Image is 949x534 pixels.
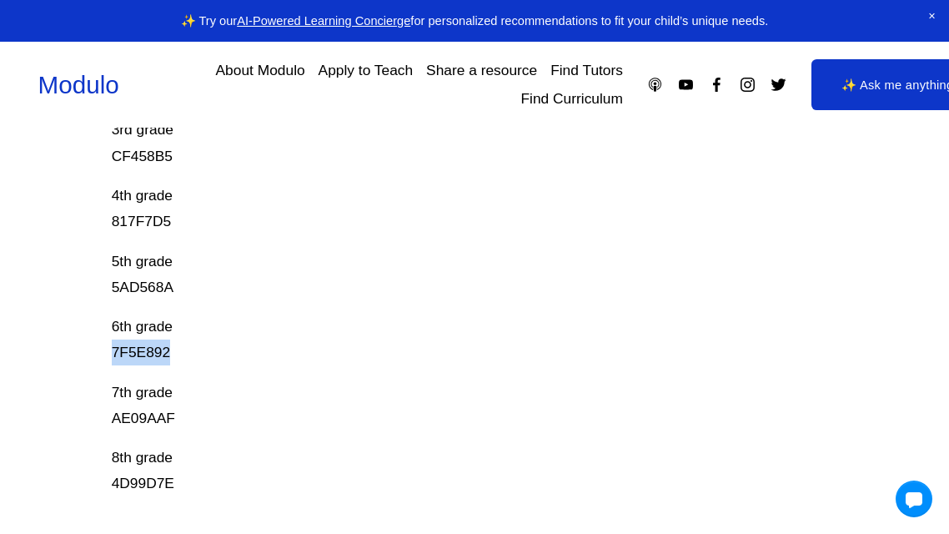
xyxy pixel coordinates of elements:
[708,76,726,93] a: Facebook
[112,380,764,432] p: 7th grade AE09AAF
[319,56,414,85] a: Apply to Teach
[426,56,537,85] a: Share a resource
[112,249,764,301] p: 5th grade 5AD568A
[520,85,623,114] a: Find Curriculum
[677,76,695,93] a: YouTube
[38,71,119,98] a: Modulo
[112,445,764,497] p: 8th grade 4D99D7E
[112,314,764,366] p: 6th grade 7F5E892
[112,183,764,235] p: 4th grade 817F7D5
[112,117,764,169] p: 3rd grade CF458B5
[646,76,664,93] a: Apple Podcasts
[237,14,410,28] a: AI-Powered Learning Concierge
[739,76,756,93] a: Instagram
[770,76,787,93] a: Twitter
[216,56,305,85] a: About Modulo
[550,56,623,85] a: Find Tutors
